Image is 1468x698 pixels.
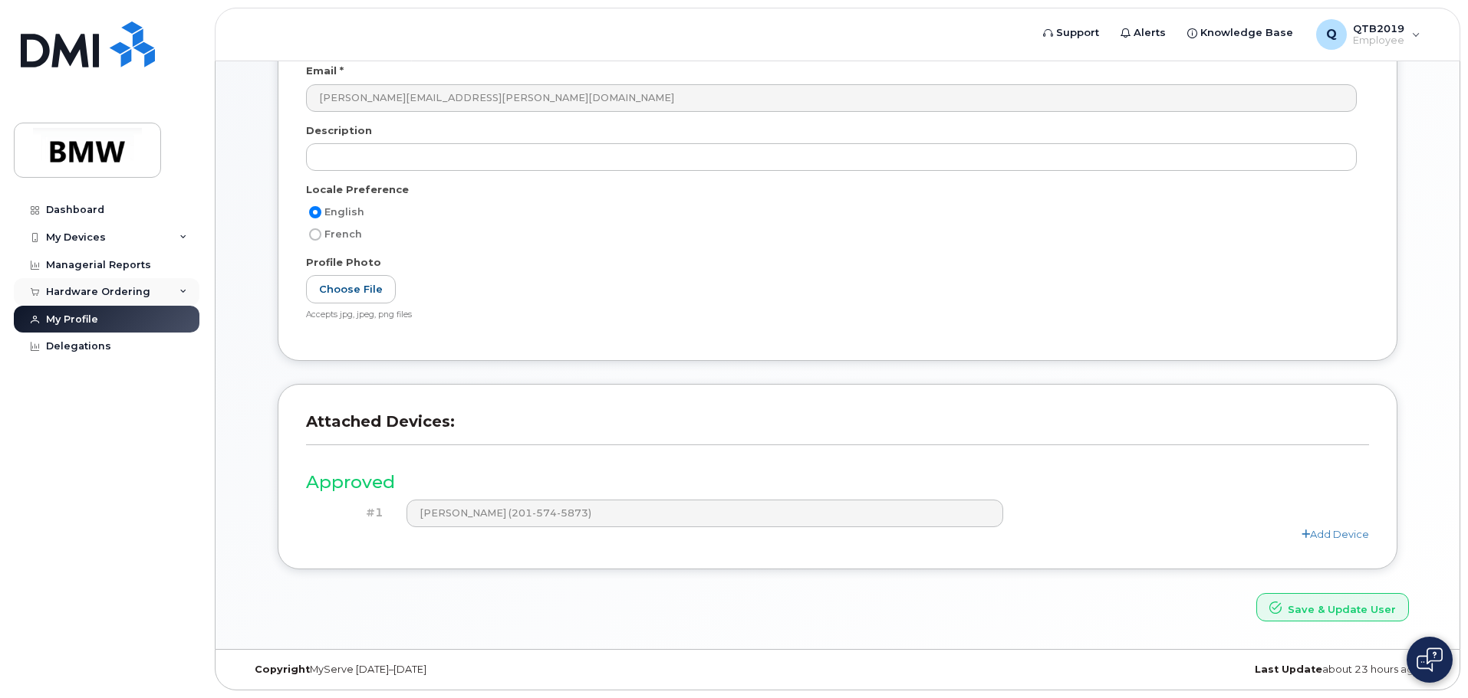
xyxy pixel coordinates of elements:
span: Employee [1353,34,1404,47]
span: QTB2019 [1353,22,1404,34]
span: Knowledge Base [1200,25,1293,41]
label: Locale Preference [306,182,409,197]
h3: Approved [306,473,1369,492]
span: Alerts [1134,25,1166,41]
h3: Attached Devices: [306,412,1369,445]
a: Alerts [1110,18,1177,48]
span: Support [1056,25,1099,41]
div: QTB2019 [1305,19,1431,50]
a: Support [1032,18,1110,48]
strong: Copyright [255,664,310,675]
span: French [324,228,362,240]
label: Description [306,123,372,138]
img: Open chat [1417,647,1443,672]
strong: Last Update [1255,664,1322,675]
span: Q [1326,25,1337,44]
div: about 23 hours ago [1035,664,1432,676]
label: Profile Photo [306,255,381,270]
h4: #1 [318,506,383,519]
div: MyServe [DATE]–[DATE] [243,664,640,676]
a: Add Device [1302,528,1369,540]
input: French [309,228,321,241]
label: Choose File [306,275,396,303]
a: Knowledge Base [1177,18,1304,48]
div: Accepts jpg, jpeg, png files [306,310,1357,321]
span: English [324,206,364,218]
label: Email * [306,64,344,78]
button: Save & Update User [1256,593,1409,621]
input: English [309,206,321,218]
